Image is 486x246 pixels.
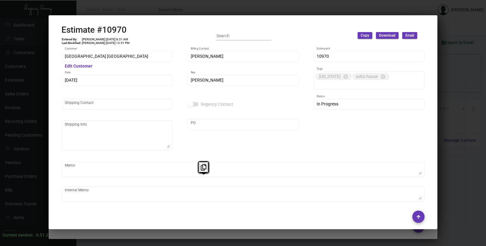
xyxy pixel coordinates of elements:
button: Email [402,32,417,39]
span: Regency Contact [201,101,233,108]
button: Download [376,32,399,39]
div: 0.51.2 [36,232,48,238]
td: Entered By: [61,38,82,41]
span: In Progress [317,101,338,106]
td: [PERSON_NAME] [DATE] 12:51 PM [82,41,130,45]
span: Download [379,33,396,38]
mat-hint: Edit Customer [65,64,92,69]
mat-icon: cancel [380,74,386,79]
mat-chip: soho house [352,73,389,80]
span: Email [405,33,414,38]
div: Current version: [2,232,34,238]
td: Last Modified: [61,41,82,45]
button: Copy [358,32,372,39]
td: [PERSON_NAME] [DATE] 8:31 AM [82,38,130,41]
mat-chip: [US_STATE] [315,73,352,80]
i: Copy [201,164,206,171]
mat-icon: cancel [343,74,348,79]
span: Copy [361,33,369,38]
h2: Estimate #10970 [61,25,130,35]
